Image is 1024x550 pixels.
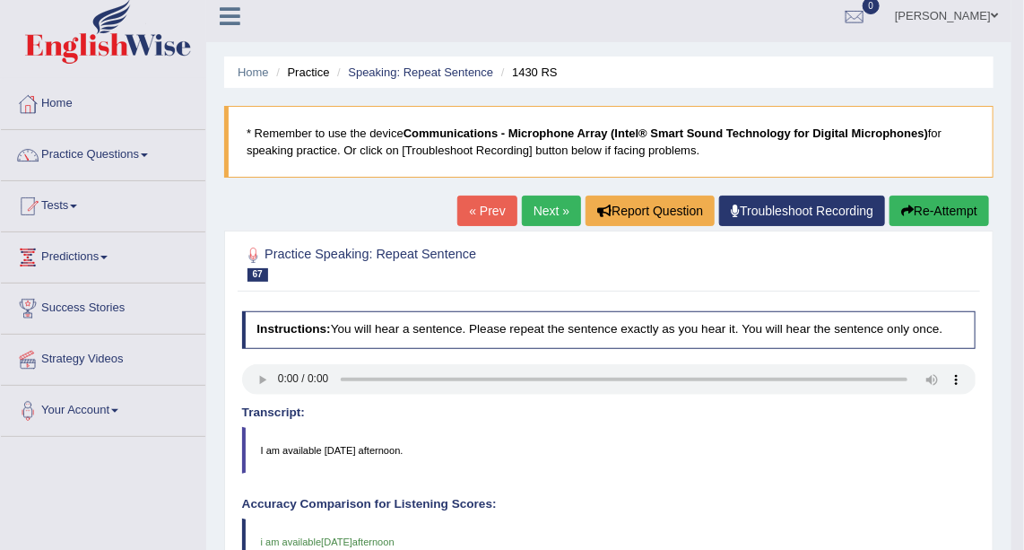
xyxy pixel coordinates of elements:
a: Predictions [1,232,205,277]
b: Instructions: [256,322,330,336]
h4: Accuracy Comparison for Listening Scores: [242,498,976,511]
a: Speaking: Repeat Sentence [348,65,493,79]
b: Communications - Microphone Array (Intel® Smart Sound Technology for Digital Microphones) [404,127,928,140]
blockquote: * Remember to use the device for speaking practice. Or click on [Troubleshoot Recording] button b... [224,106,994,178]
a: Troubleshoot Recording [719,196,885,226]
a: Next » [522,196,581,226]
a: Home [1,79,205,124]
a: Tests [1,181,205,226]
h4: Transcript: [242,406,976,420]
a: Home [238,65,269,79]
span: i am available [261,537,322,547]
li: Practice [272,64,329,81]
button: Re-Attempt [889,196,989,226]
span: [DATE] [321,537,352,547]
a: « Prev [457,196,516,226]
a: Your Account [1,386,205,431]
li: 1430 RS [497,64,558,81]
button: Report Question [586,196,715,226]
h2: Practice Speaking: Repeat Sentence [242,244,698,282]
span: afternoon [352,537,395,547]
blockquote: I am available [DATE] afternoon. [242,427,976,474]
a: Practice Questions [1,130,205,175]
a: Strategy Videos [1,335,205,380]
a: Success Stories [1,284,205,328]
h4: You will hear a sentence. Please repeat the sentence exactly as you hear it. You will hear the se... [242,311,976,349]
span: 67 [247,268,268,282]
